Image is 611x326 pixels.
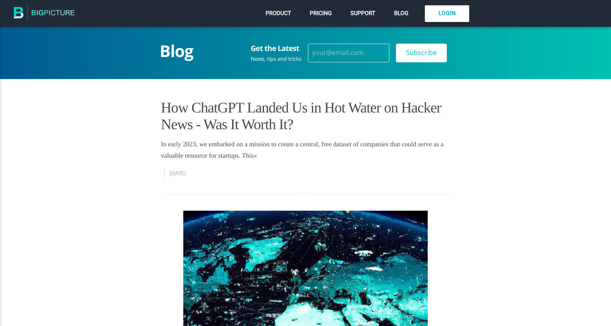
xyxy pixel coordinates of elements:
span: » [254,152,257,159]
div: News, tips and tricks [251,56,301,62]
span: Pricing [310,10,332,17]
a: Login [425,5,469,22]
h3: Get the Latest [251,44,301,53]
a: Blog [160,40,193,62]
time: [DATE] [164,169,186,178]
input: Subscribe [396,44,447,62]
a: Product [264,8,293,19]
a: In early 2023, we embarked on a mission to create a central, free dataset of companies that could... [161,141,444,159]
input: your@email.com [308,44,389,62]
a: Pricing [308,8,334,19]
a: Support [348,8,377,19]
a: How ChatGPT Landed Us in Hot Water on Hacker News - Was It Worth It? [161,99,441,132]
img: The BigPicture.io Blog [14,3,75,24]
a: Blog [392,8,410,19]
span: Product [266,10,291,17]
